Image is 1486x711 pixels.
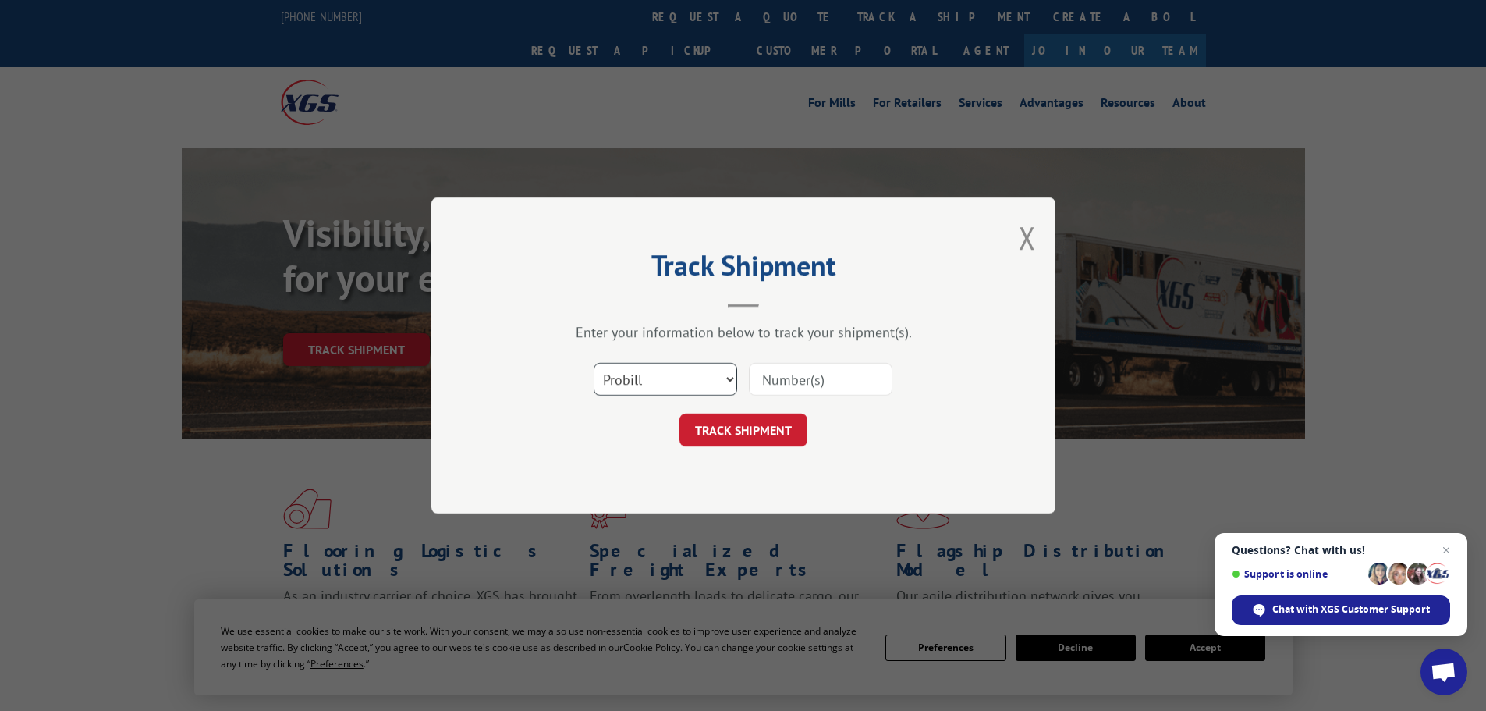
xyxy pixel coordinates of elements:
[749,363,892,396] input: Number(s)
[1232,595,1450,625] div: Chat with XGS Customer Support
[1272,603,1430,617] span: Chat with XGS Customer Support
[1019,217,1036,258] button: Close modal
[509,254,977,284] h2: Track Shipment
[679,414,807,446] button: TRACK SHIPMENT
[1420,649,1467,695] div: Open chat
[1232,544,1450,556] span: Questions? Chat with us!
[1437,541,1456,560] span: Close chat
[1232,568,1363,580] span: Support is online
[509,323,977,341] div: Enter your information below to track your shipment(s).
